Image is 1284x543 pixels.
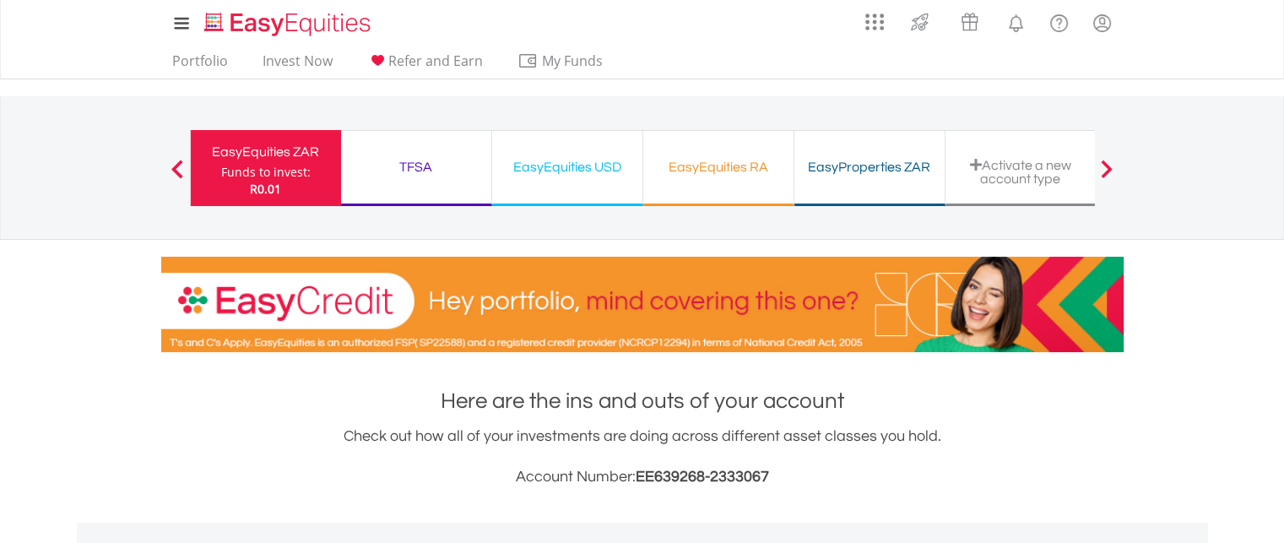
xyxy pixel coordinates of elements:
[250,181,281,197] span: R0.01
[221,164,311,181] div: Funds to invest:
[161,386,1124,416] h1: Here are the ins and outs of your account
[854,4,895,31] a: AppsGrid
[165,52,235,79] a: Portfolio
[956,158,1086,186] div: Activate a new account type
[945,4,994,35] a: Vouchers
[994,4,1037,38] a: Notifications
[201,140,331,164] div: EasyEquities ZAR
[201,10,377,38] img: EasyEquities_Logo.png
[388,52,483,70] span: Refer and Earn
[1037,4,1081,38] a: FAQ's and Support
[1081,4,1124,41] a: My Profile
[161,465,1124,489] h3: Account Number:
[198,4,377,38] a: Home page
[161,257,1124,352] img: EasyCredit Promotion Banner
[865,13,884,31] img: grid-menu-icon.svg
[956,8,983,35] img: vouchers-v2.svg
[161,425,1124,489] div: Check out how all of your investments are doing across different asset classes you hold.
[502,155,632,179] div: EasyEquities USD
[906,8,934,35] img: thrive-v2.svg
[805,155,935,179] div: EasyProperties ZAR
[517,50,628,72] span: My Funds
[636,469,769,485] span: EE639268-2333067
[653,155,783,179] div: EasyEquities RA
[256,52,339,79] a: Invest Now
[351,155,481,179] div: TFSA
[360,52,490,79] a: Refer and Earn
